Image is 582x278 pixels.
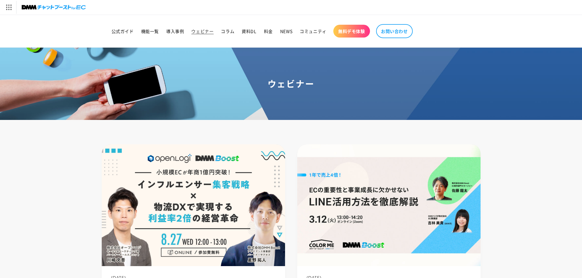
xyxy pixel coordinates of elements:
[22,3,86,12] img: チャットブーストforEC
[276,25,296,38] a: NEWS
[108,25,137,38] a: 公式ガイド
[300,28,327,34] span: コミュニティ
[280,28,292,34] span: NEWS
[1,1,16,14] img: サービス
[296,25,330,38] a: コミュニティ
[333,25,370,38] a: 無料デモ体験
[260,25,276,38] a: 料金
[217,25,238,38] a: コラム
[188,25,217,38] a: ウェビナー
[297,144,481,266] img: 1年で売上4倍！事業成長に欠かせないLINE活用方法を徹底解説
[166,28,184,34] span: 導入事例
[338,28,365,34] span: 無料デモ体験
[221,28,234,34] span: コラム
[191,28,214,34] span: ウェビナー
[163,25,188,38] a: 導入事例
[112,28,134,34] span: 公式ガイド
[242,28,256,34] span: 資料DL
[137,25,163,38] a: 機能一覧
[141,28,159,34] span: 機能一覧
[376,24,413,38] a: お問い合わせ
[102,144,285,266] img: 「⼩規模ECが年商1億円突破！インフルエンサー集客戦略×物流DXで実現する利益率2倍の経営⾰命」
[7,78,575,89] h1: ウェビナー
[381,28,408,34] span: お問い合わせ
[238,25,260,38] a: 資料DL
[264,28,273,34] span: 料金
